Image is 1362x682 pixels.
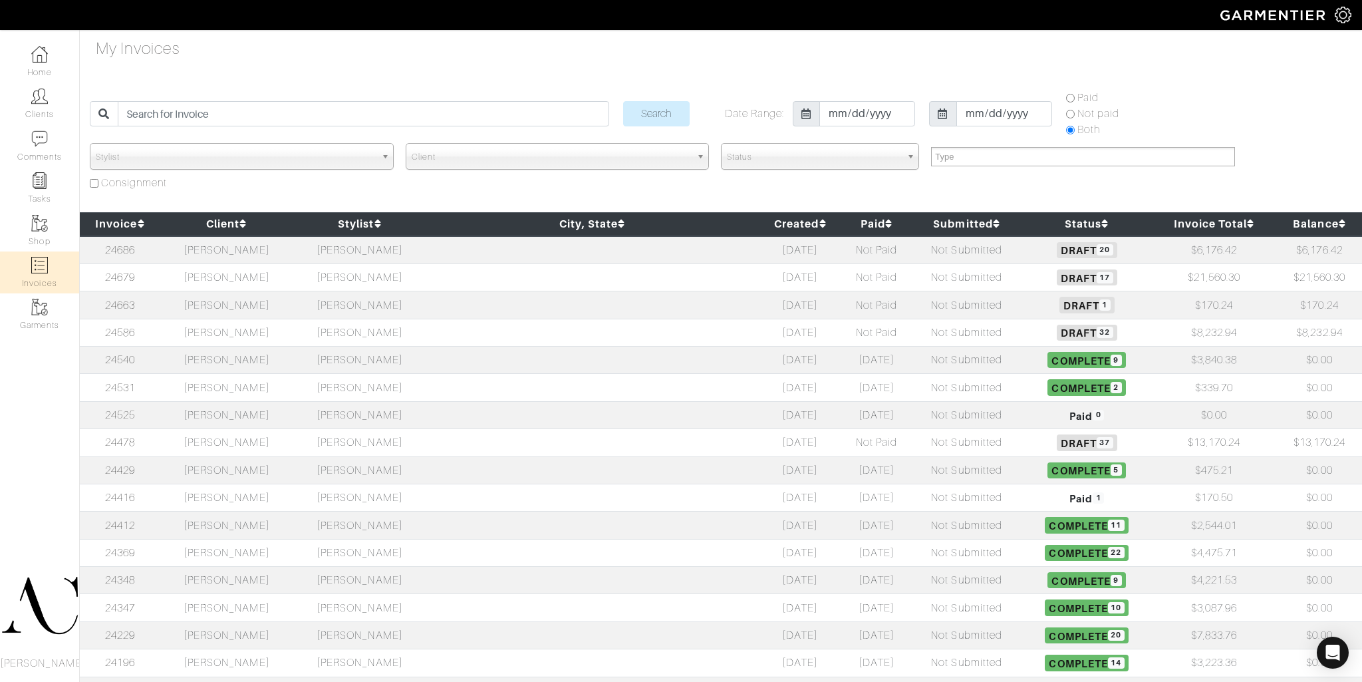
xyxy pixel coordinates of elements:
[758,263,842,291] td: [DATE]
[160,594,293,621] td: [PERSON_NAME]
[1277,456,1362,484] td: $0.00
[31,299,48,315] img: garments-icon-b7da505a4dc4fd61783c78ac3ca0ef83fa9d6f193b1c9dc38574b1d14d53ca28.png
[1151,263,1277,291] td: $21,560.30
[105,382,135,394] a: 24531
[293,347,426,374] td: [PERSON_NAME]
[911,456,1022,484] td: Not Submitted
[1293,218,1345,230] a: Balance
[1151,401,1277,428] td: $0.00
[1151,374,1277,401] td: $339.70
[758,456,842,484] td: [DATE]
[293,401,426,428] td: [PERSON_NAME]
[843,484,911,511] td: [DATE]
[911,649,1022,677] td: Not Submitted
[1277,236,1362,264] td: $6,176.42
[911,319,1022,346] td: Not Submitted
[293,429,426,456] td: [PERSON_NAME]
[911,621,1022,649] td: Not Submitted
[758,512,842,539] td: [DATE]
[1059,297,1115,313] span: Draft
[1277,319,1362,346] td: $8,232.94
[1277,567,1362,594] td: $0.00
[160,621,293,649] td: [PERSON_NAME]
[105,547,135,559] a: 24369
[758,567,842,594] td: [DATE]
[843,539,911,566] td: [DATE]
[1045,599,1129,615] span: Complete
[911,567,1022,594] td: Not Submitted
[1151,236,1277,264] td: $6,176.42
[160,319,293,346] td: [PERSON_NAME]
[105,327,135,339] a: 24586
[105,520,135,532] a: 24412
[1057,269,1117,285] span: Draft
[843,567,911,594] td: [DATE]
[95,218,144,230] a: Invoice
[911,263,1022,291] td: Not Submitted
[1111,355,1122,366] span: 9
[1151,291,1277,319] td: $170.24
[293,512,426,539] td: [PERSON_NAME]
[293,374,426,401] td: [PERSON_NAME]
[1093,410,1104,421] span: 0
[1097,437,1113,448] span: 37
[911,374,1022,401] td: Not Submitted
[1151,567,1277,594] td: $4,221.53
[1151,512,1277,539] td: $2,544.01
[1097,272,1113,283] span: 17
[1151,594,1277,621] td: $3,087.96
[31,130,48,147] img: comment-icon-a0a6a9ef722e966f86d9cbdc48e553b5cf19dbc54f86b18d962a5391bc8f6eb6.png
[1047,462,1125,478] span: Complete
[843,456,911,484] td: [DATE]
[31,215,48,232] img: garments-icon-b7da505a4dc4fd61783c78ac3ca0ef83fa9d6f193b1c9dc38574b1d14d53ca28.png
[758,236,842,264] td: [DATE]
[1151,456,1277,484] td: $475.21
[725,106,785,122] label: Date Range:
[758,374,842,401] td: [DATE]
[1108,630,1125,641] span: 20
[1277,263,1362,291] td: $21,560.30
[1151,649,1277,677] td: $3,223.36
[1047,379,1125,395] span: Complete
[758,429,842,456] td: [DATE]
[412,144,692,170] span: Client
[160,291,293,319] td: [PERSON_NAME]
[1277,484,1362,511] td: $0.00
[758,401,842,428] td: [DATE]
[1151,621,1277,649] td: $7,833.76
[911,594,1022,621] td: Not Submitted
[1077,90,1099,106] label: Paid
[911,539,1022,566] td: Not Submitted
[293,649,426,677] td: [PERSON_NAME]
[31,46,48,63] img: dashboard-icon-dbcd8f5a0b271acd01030246c82b418ddd0df26cd7fceb0bd07c9910d44c42f6.png
[1097,327,1113,338] span: 32
[293,539,426,566] td: [PERSON_NAME]
[843,649,911,677] td: [DATE]
[160,263,293,291] td: [PERSON_NAME]
[160,539,293,566] td: [PERSON_NAME]
[293,291,426,319] td: [PERSON_NAME]
[758,649,842,677] td: [DATE]
[101,175,168,191] label: Consignment
[1108,547,1125,558] span: 22
[1277,621,1362,649] td: $0.00
[293,484,426,511] td: [PERSON_NAME]
[105,464,135,476] a: 24429
[31,257,48,273] img: orders-icon-0abe47150d42831381b5fb84f609e132dff9fe21cb692f30cb5eec754e2cba89.png
[1151,429,1277,456] td: $13,170.24
[843,291,911,319] td: Not Paid
[758,484,842,511] td: [DATE]
[1277,347,1362,374] td: $0.00
[911,291,1022,319] td: Not Submitted
[1108,520,1125,531] span: 11
[105,657,135,669] a: 24196
[31,88,48,104] img: clients-icon-6bae9207a08558b7cb47a8932f037763ab4055f8c8b6bfacd5dc20c3e0201464.png
[160,649,293,677] td: [PERSON_NAME]
[160,484,293,511] td: [PERSON_NAME]
[911,236,1022,264] td: Not Submitted
[1277,401,1362,428] td: $0.00
[160,512,293,539] td: [PERSON_NAME]
[758,539,842,566] td: [DATE]
[843,429,911,456] td: Not Paid
[911,347,1022,374] td: Not Submitted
